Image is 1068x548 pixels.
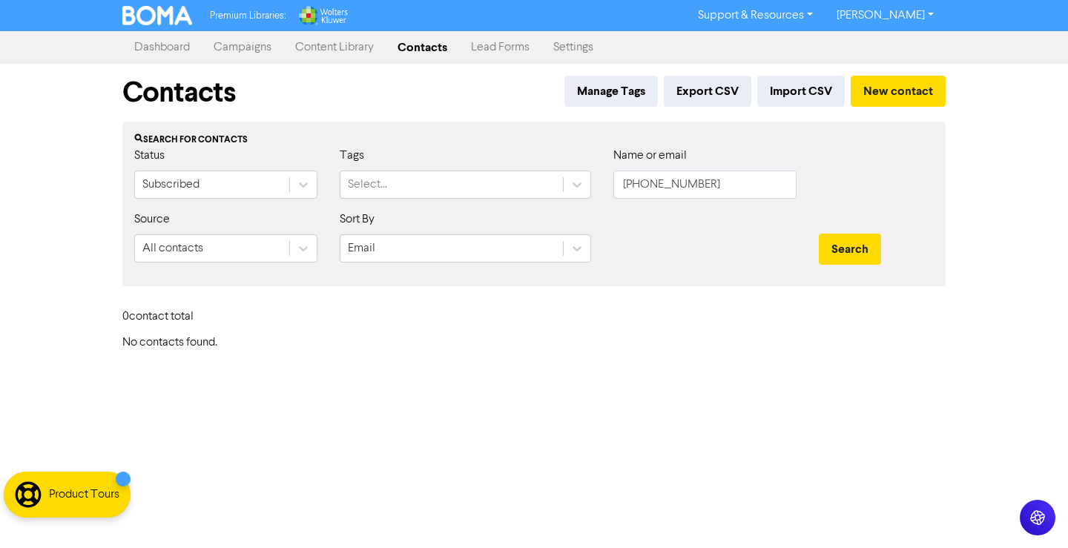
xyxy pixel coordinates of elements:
img: BOMA Logo [122,6,192,25]
h1: Contacts [122,76,236,110]
a: Contacts [386,33,459,62]
a: Content Library [283,33,386,62]
label: Name or email [613,147,687,165]
label: Sort By [340,211,375,228]
h6: No contacts found. [122,336,946,350]
div: Select... [348,176,387,194]
button: Import CSV [757,76,845,107]
h6: 0 contact total [122,310,241,324]
a: Support & Resources [686,4,825,27]
a: Campaigns [202,33,283,62]
div: Search for contacts [134,133,934,147]
div: Subscribed [142,176,200,194]
button: New contact [851,76,946,107]
button: Export CSV [664,76,751,107]
label: Source [134,211,170,228]
span: Premium Libraries: [210,11,286,21]
a: Lead Forms [459,33,541,62]
button: Search [819,234,881,265]
a: Settings [541,33,605,62]
a: Dashboard [122,33,202,62]
a: [PERSON_NAME] [825,4,946,27]
button: Manage Tags [564,76,658,107]
label: Tags [340,147,364,165]
label: Status [134,147,165,165]
div: Email [348,240,375,257]
iframe: Chat Widget [994,477,1068,548]
div: All contacts [142,240,203,257]
img: Wolters Kluwer [297,6,348,25]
